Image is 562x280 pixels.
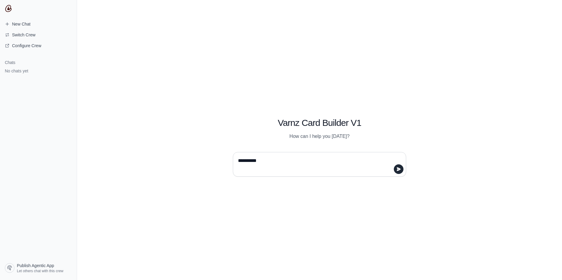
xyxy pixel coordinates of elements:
[12,32,36,38] span: Switch Crew
[5,5,12,12] img: CrewAI Logo
[17,263,54,269] span: Publish Agentic App
[2,19,74,29] a: New Chat
[2,30,74,40] button: Switch Crew
[12,43,41,49] span: Configure Crew
[17,269,63,273] span: Let others chat with this crew
[233,117,406,128] h1: Varnz Card Builder V1
[532,251,562,280] iframe: Chat Widget
[233,133,406,140] p: How can I help you [DATE]?
[12,21,30,27] span: New Chat
[2,261,74,275] a: Publish Agentic App Let others chat with this crew
[2,41,74,50] a: Configure Crew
